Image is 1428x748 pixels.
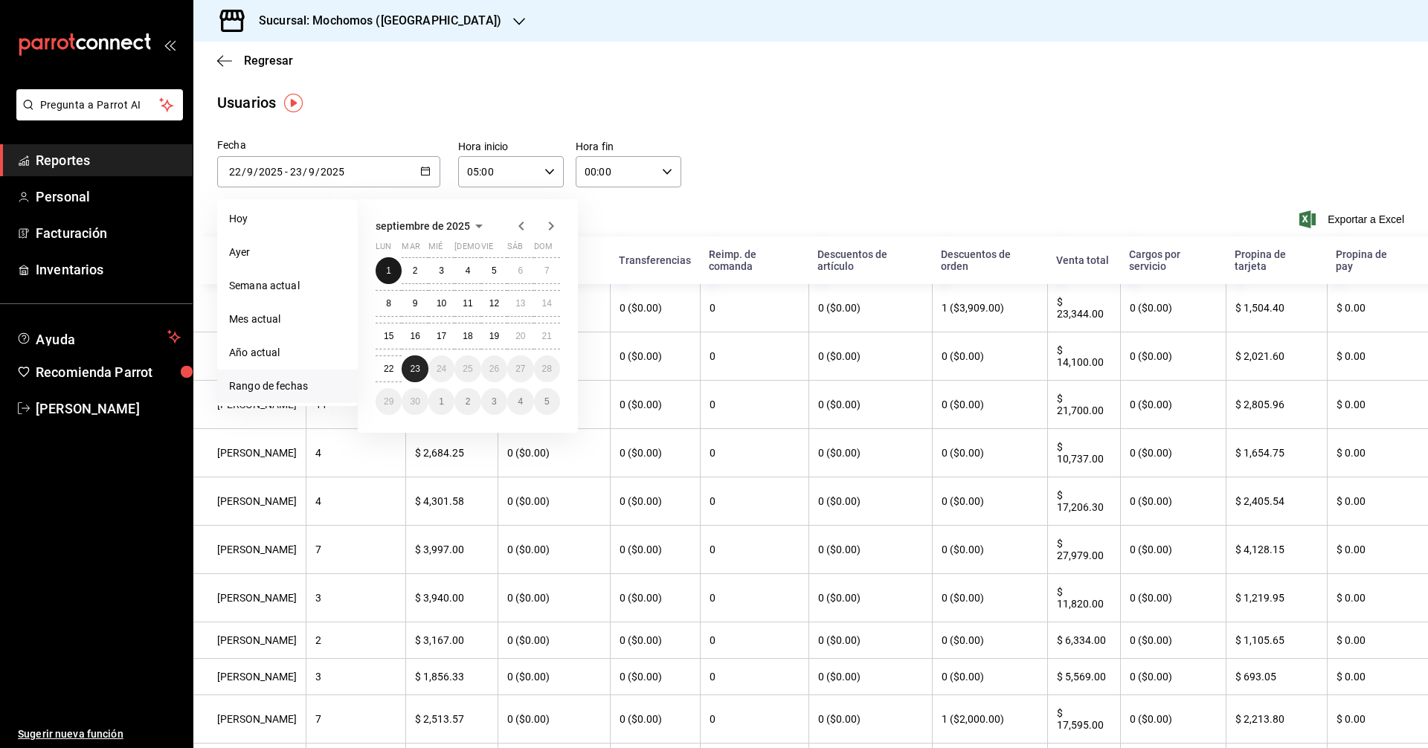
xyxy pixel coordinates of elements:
[932,695,1047,744] th: 1 ($2,000.00)
[534,323,560,349] button: 21 de septiembre de 2025
[489,298,499,309] abbr: 12 de septiembre de 2025
[1327,236,1428,284] th: Propina de pay
[1226,659,1327,695] th: $ 693.05
[454,388,480,415] button: 2 de octubre de 2025
[376,323,402,349] button: 15 de septiembre de 2025
[402,257,428,284] button: 2 de septiembre de 2025
[246,166,254,178] input: Month
[1226,526,1327,574] th: $ 4,128.15
[217,269,358,303] li: Semana actual
[1327,695,1428,744] th: $ 0.00
[576,141,681,152] label: Hora fin
[244,54,293,68] span: Regresar
[498,477,610,526] th: 0 ($0.00)
[405,526,498,574] th: $ 3,997.00
[700,381,808,429] th: 0
[481,323,507,349] button: 19 de septiembre de 2025
[217,336,358,370] li: Año actual
[306,526,405,574] th: 7
[700,477,808,526] th: 0
[700,284,808,332] th: 0
[466,265,471,276] abbr: 4 de septiembre de 2025
[808,381,932,429] th: 0 ($0.00)
[1226,622,1327,659] th: $ 1,105.65
[18,726,181,742] span: Sugerir nueva función
[458,141,564,152] label: Hora inicio
[454,242,542,257] abbr: jueves
[481,388,507,415] button: 3 de octubre de 2025
[1327,526,1428,574] th: $ 0.00
[542,331,552,341] abbr: 21 de septiembre de 2025
[1120,477,1226,526] th: 0 ($0.00)
[1047,284,1120,332] th: $ 23,344.00
[932,332,1047,381] th: 0 ($0.00)
[1120,236,1226,284] th: Cargos por servicio
[306,477,405,526] th: 4
[306,574,405,622] th: 3
[542,364,552,374] abbr: 28 de septiembre de 2025
[36,328,161,346] span: Ayuda
[320,166,345,178] input: Year
[1047,622,1120,659] th: $ 6,334.00
[242,166,246,178] span: /
[1226,574,1327,622] th: $ 1,219.95
[1120,526,1226,574] th: 0 ($0.00)
[700,695,808,744] th: 0
[308,166,315,178] input: Month
[481,242,493,257] abbr: viernes
[489,331,499,341] abbr: 19 de septiembre de 2025
[1226,332,1327,381] th: $ 2,021.60
[285,166,288,178] span: -
[808,284,932,332] th: 0 ($0.00)
[1226,429,1327,477] th: $ 1,654.75
[610,574,700,622] th: 0 ($0.00)
[40,97,160,113] span: Pregunta a Parrot AI
[515,331,525,341] abbr: 20 de septiembre de 2025
[700,526,808,574] th: 0
[10,108,183,123] a: Pregunta a Parrot AI
[492,265,497,276] abbr: 5 de septiembre de 2025
[193,381,306,429] th: [PERSON_NAME]
[610,429,700,477] th: 0 ($0.00)
[1302,210,1404,228] button: Exportar a Excel
[454,257,480,284] button: 4 de septiembre de 2025
[376,217,488,235] button: septiembre de 2025
[384,396,393,407] abbr: 29 de septiembre de 2025
[808,526,932,574] th: 0 ($0.00)
[498,659,610,695] th: 0 ($0.00)
[932,284,1047,332] th: 1 ($3,909.00)
[193,236,306,284] th: Nombre
[413,298,418,309] abbr: 9 de septiembre de 2025
[1327,477,1428,526] th: $ 0.00
[284,94,303,112] img: Tooltip marker
[1047,695,1120,744] th: $ 17,595.00
[428,290,454,317] button: 10 de septiembre de 2025
[402,323,428,349] button: 16 de septiembre de 2025
[534,242,553,257] abbr: domingo
[437,298,446,309] abbr: 10 de septiembre de 2025
[610,622,700,659] th: 0 ($0.00)
[932,622,1047,659] th: 0 ($0.00)
[36,150,181,170] span: Reportes
[410,364,419,374] abbr: 23 de septiembre de 2025
[454,290,480,317] button: 11 de septiembre de 2025
[544,396,550,407] abbr: 5 de octubre de 2025
[428,355,454,382] button: 24 de septiembre de 2025
[428,242,443,257] abbr: miércoles
[498,574,610,622] th: 0 ($0.00)
[413,265,418,276] abbr: 2 de septiembre de 2025
[1327,284,1428,332] th: $ 0.00
[376,388,402,415] button: 29 de septiembre de 2025
[1327,659,1428,695] th: $ 0.00
[808,477,932,526] th: 0 ($0.00)
[932,574,1047,622] th: 0 ($0.00)
[1226,236,1327,284] th: Propina de tarjeta
[376,220,470,232] span: septiembre de 2025
[1120,659,1226,695] th: 0 ($0.00)
[376,290,402,317] button: 8 de septiembre de 2025
[498,695,610,744] th: 0 ($0.00)
[193,526,306,574] th: [PERSON_NAME]
[1047,659,1120,695] th: $ 5,569.00
[437,364,446,374] abbr: 24 de septiembre de 2025
[610,236,700,284] th: Transferencias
